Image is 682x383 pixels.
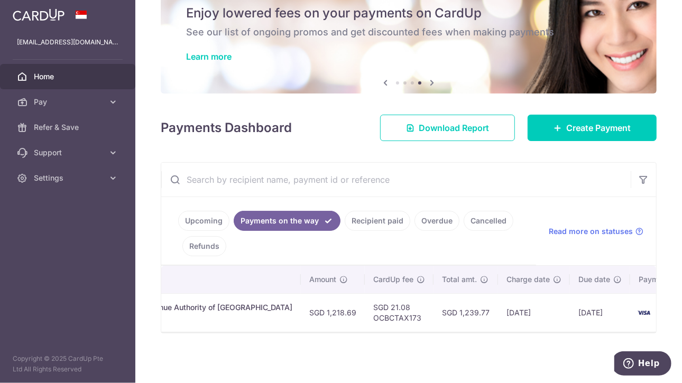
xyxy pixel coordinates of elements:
img: Bank Card [633,306,655,319]
span: Settings [34,173,104,183]
span: Support [34,147,104,158]
h6: See our list of ongoing promos and get discounted fees when making payments [186,26,631,39]
a: Download Report [380,115,515,141]
a: Cancelled [464,211,513,231]
input: Search by recipient name, payment id or reference [161,163,631,197]
td: SGD 21.08 OCBCTAX173 [365,293,434,332]
a: Refunds [182,236,226,256]
span: CardUp fee [373,274,413,285]
th: Payment details [65,266,301,293]
a: Create Payment [528,115,657,141]
p: [EMAIL_ADDRESS][DOMAIN_NAME] [17,37,118,48]
span: Refer & Save [34,122,104,133]
a: Read more on statuses [549,226,643,237]
span: Pay [34,97,104,107]
a: Overdue [414,211,459,231]
a: Recipient paid [345,211,410,231]
span: Home [34,71,104,82]
h5: Enjoy lowered fees on your payments on CardUp [186,5,631,22]
td: [DATE] [498,293,570,332]
h4: Payments Dashboard [161,118,292,137]
a: Payments on the way [234,211,340,231]
p: S8372548F [73,313,292,323]
div: Income Tax. Inland Revenue Authority of [GEOGRAPHIC_DATA] [73,302,292,313]
iframe: Opens a widget where you can find more information [614,351,671,378]
img: CardUp [13,8,64,21]
a: Upcoming [178,211,229,231]
td: SGD 1,239.77 [434,293,498,332]
td: [DATE] [570,293,630,332]
span: Charge date [506,274,550,285]
a: Learn more [186,51,232,62]
td: SGD 1,218.69 [301,293,365,332]
span: Read more on statuses [549,226,633,237]
span: Amount [309,274,336,285]
span: Download Report [419,122,489,134]
span: Total amt. [442,274,477,285]
span: Due date [578,274,610,285]
span: Create Payment [566,122,631,134]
